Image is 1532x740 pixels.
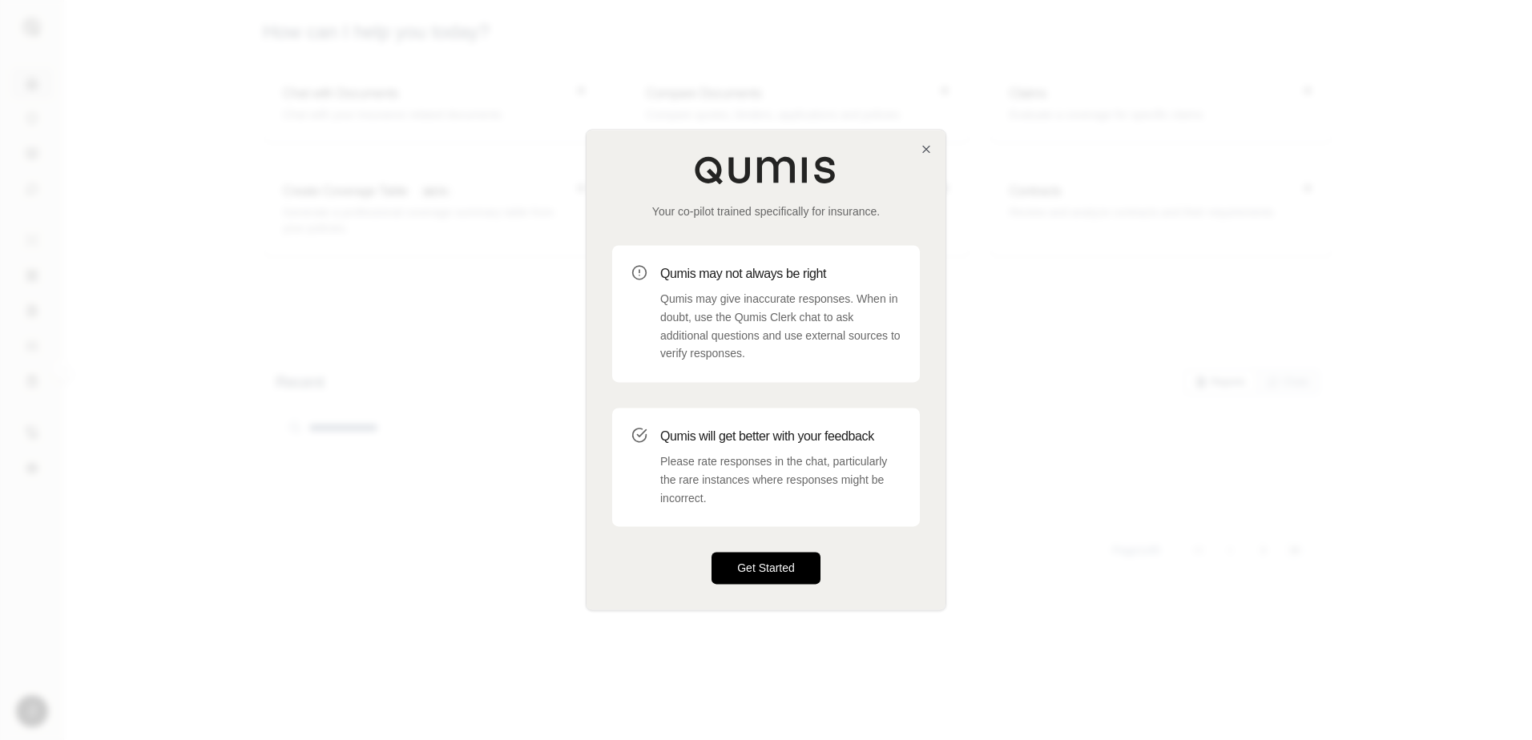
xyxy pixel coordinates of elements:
[660,264,901,284] h3: Qumis may not always be right
[660,452,901,507] p: Please rate responses in the chat, particularly the rare instances where responses might be incor...
[712,553,820,585] button: Get Started
[694,155,838,184] img: Qumis Logo
[660,427,901,446] h3: Qumis will get better with your feedback
[612,203,920,219] p: Your co-pilot trained specifically for insurance.
[660,290,901,363] p: Qumis may give inaccurate responses. When in doubt, use the Qumis Clerk chat to ask additional qu...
